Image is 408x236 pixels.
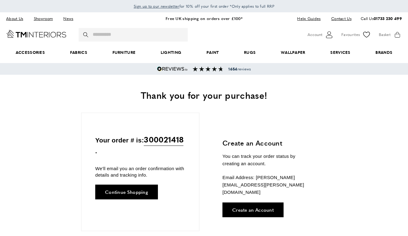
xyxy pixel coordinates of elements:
[6,14,28,23] a: About Us
[308,30,334,39] button: Customer Account
[361,15,402,22] p: Call Us
[327,14,351,23] a: Contact Us
[231,43,268,62] a: Rugs
[83,28,89,42] button: Search
[222,138,313,148] h3: Create an Account
[144,133,183,146] span: 300021418
[318,43,363,62] a: Services
[292,14,325,23] a: Help Guides
[141,88,267,102] span: Thank you for your purchase!
[95,185,158,199] a: Continue Shopping
[29,14,57,23] a: Showroom
[193,66,223,71] img: Reviews section
[363,43,405,62] a: Brands
[6,30,66,38] a: Go to Home page
[134,3,179,9] a: Sign up to our newsletter
[3,43,57,62] span: Accessories
[166,15,242,21] a: Free UK shipping on orders over £100*
[341,30,371,39] a: Favourites
[222,153,313,167] p: You can track your order status by creating an account.
[222,174,313,196] p: Email Address: [PERSON_NAME][EMAIL_ADDRESS][PERSON_NAME][DOMAIN_NAME]
[59,14,78,23] a: News
[95,133,185,156] p: Your order # is: .
[374,15,402,21] a: 01733 230 499
[268,43,318,62] a: Wallpaper
[228,66,237,72] strong: 1654
[148,43,194,62] a: Lighting
[105,190,148,194] span: Continue Shopping
[194,43,231,62] a: Paint
[222,202,284,217] a: Create an Account
[57,43,100,62] a: Fabrics
[232,207,274,212] span: Create an Account
[157,66,188,71] img: Reviews.io 5 stars
[341,31,360,38] span: Favourites
[308,31,322,38] span: Account
[95,165,185,178] p: We'll email you an order confirmation with details and tracking info.
[134,3,274,9] span: for 10% off your first order *Only applies to full RRP
[100,43,148,62] a: Furniture
[228,66,251,71] span: reviews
